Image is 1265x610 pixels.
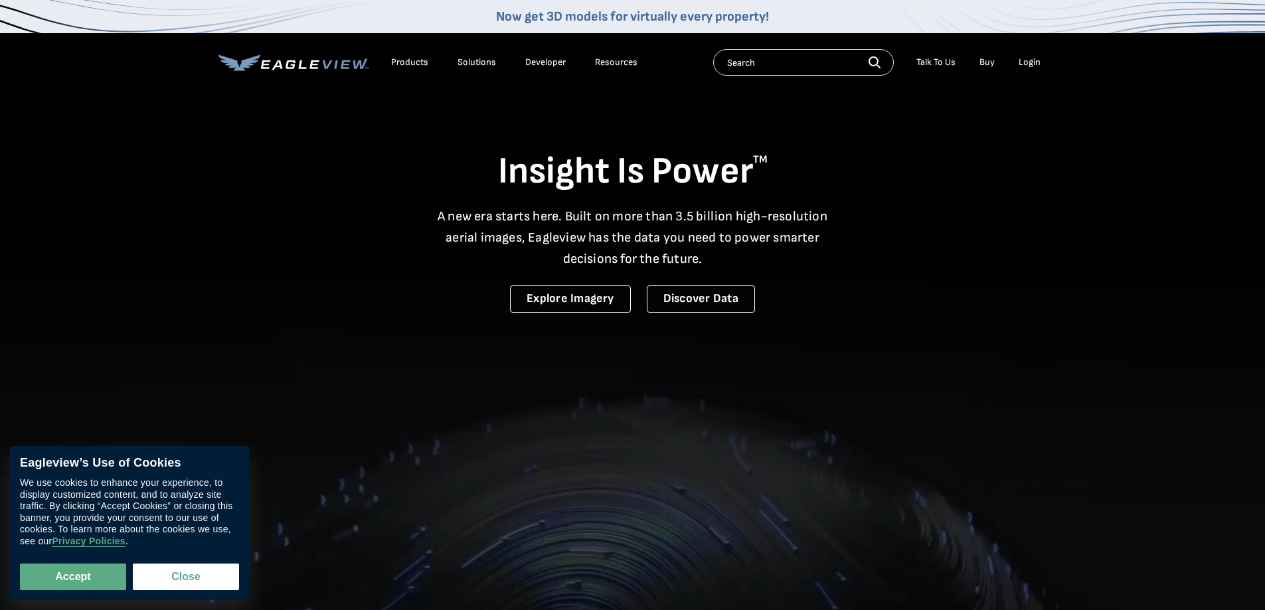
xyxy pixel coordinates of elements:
[218,149,1047,195] h1: Insight Is Power
[133,564,239,590] button: Close
[1019,56,1041,68] div: Login
[916,56,956,68] div: Talk To Us
[391,56,428,68] div: Products
[20,477,239,547] div: We use cookies to enhance your experience, to display customized content, and to analyze site tra...
[979,56,995,68] a: Buy
[20,456,239,471] div: Eagleview’s Use of Cookies
[753,153,768,166] sup: TM
[496,9,769,25] a: Now get 3D models for virtually every property!
[713,49,894,76] input: Search
[525,56,566,68] a: Developer
[458,56,496,68] div: Solutions
[20,564,126,590] button: Accept
[647,285,755,313] a: Discover Data
[595,56,637,68] div: Resources
[52,536,125,547] a: Privacy Policies
[430,206,836,269] p: A new era starts here. Built on more than 3.5 billion high-resolution aerial images, Eagleview ha...
[510,285,631,313] a: Explore Imagery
